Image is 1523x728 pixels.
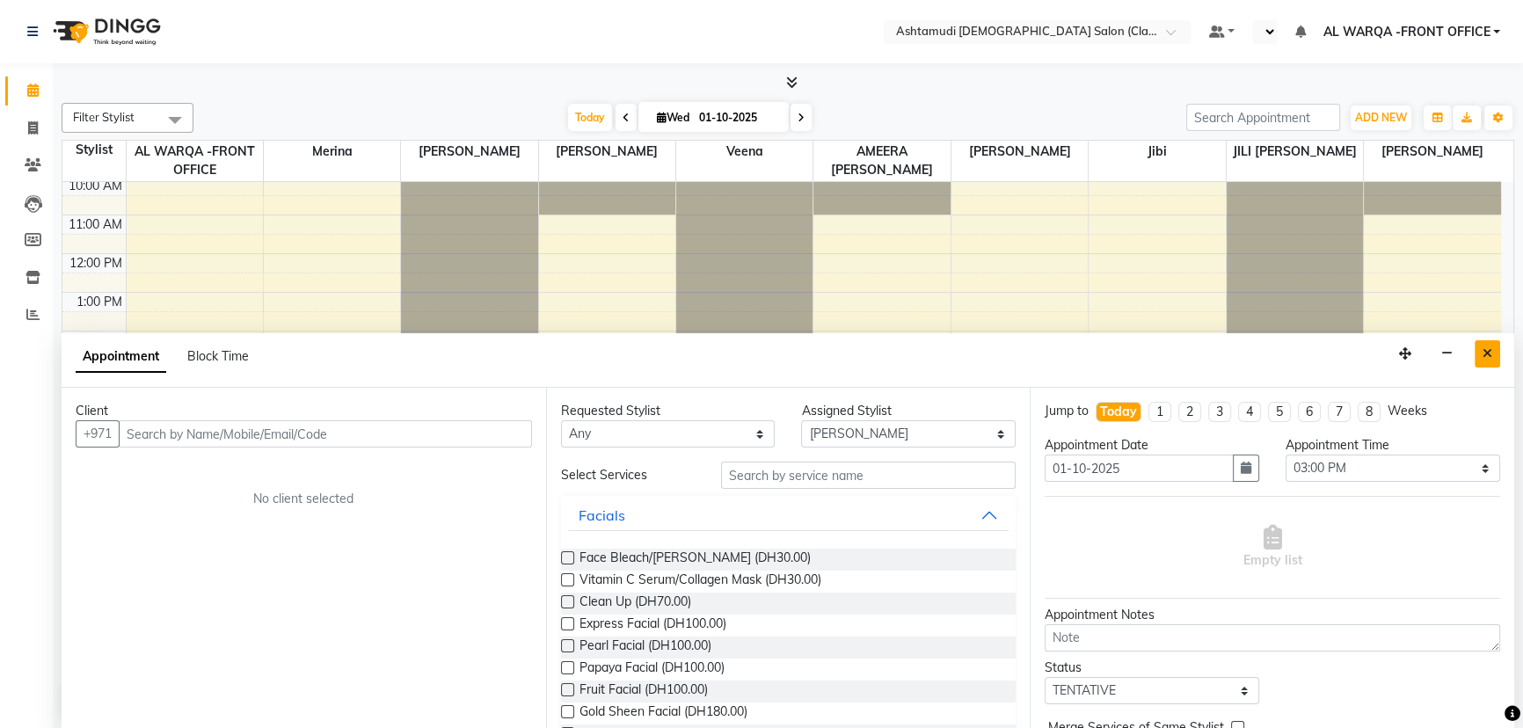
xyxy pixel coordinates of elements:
span: Gold Sheen Facial (DH180.00) [579,703,747,724]
input: 2025-10-01 [694,105,782,131]
span: Face Bleach/[PERSON_NAME] (DH30.00) [579,549,811,571]
span: [PERSON_NAME] [401,141,537,163]
span: Clean Up (DH70.00) [579,593,691,615]
li: 5 [1268,402,1291,422]
span: Pearl Facial (DH100.00) [579,637,711,659]
span: Appointment [76,341,166,373]
span: Fruit Facial (DH100.00) [579,681,708,703]
div: Appointment Notes [1045,606,1500,624]
button: Facials [568,499,1009,531]
span: Veena [676,141,813,163]
li: 1 [1148,402,1171,422]
li: 7 [1328,402,1351,422]
input: yyyy-mm-dd [1045,455,1234,482]
span: ADD NEW [1355,111,1407,124]
div: No client selected [118,490,490,508]
div: 2:00 PM [73,331,126,350]
li: 2 [1178,402,1201,422]
div: 11:00 AM [65,215,126,234]
div: Appointment Time [1286,436,1500,455]
span: Today [568,104,612,131]
button: Close [1475,340,1500,368]
li: 6 [1298,402,1321,422]
div: Stylist [62,141,126,159]
li: 3 [1208,402,1231,422]
div: Facials [579,505,625,526]
input: Search by service name [721,462,1016,489]
div: 10:00 AM [65,177,126,195]
input: Search Appointment [1186,104,1340,131]
div: Appointment Date [1045,436,1259,455]
span: [PERSON_NAME] [951,141,1088,163]
div: Today [1100,403,1137,421]
span: [PERSON_NAME] [539,141,675,163]
div: Client [76,402,532,420]
div: 1:00 PM [73,293,126,311]
img: logo [45,7,165,56]
div: Weeks [1388,402,1427,420]
span: JILI [PERSON_NAME] [1227,141,1363,163]
span: AL WARQA -FRONT OFFICE [127,141,263,181]
span: Express Facial (DH100.00) [579,615,726,637]
div: Select Services [548,466,709,484]
div: Jump to [1045,402,1089,420]
div: Assigned Stylist [801,402,1016,420]
button: +971 [76,420,120,448]
li: 8 [1358,402,1381,422]
button: ADD NEW [1351,106,1411,130]
span: Filter Stylist [73,110,135,124]
li: 4 [1238,402,1261,422]
span: AL WARQA -FRONT OFFICE [1323,23,1490,41]
span: Empty list [1243,525,1302,570]
span: Block Time [187,348,249,364]
span: [PERSON_NAME] [1364,141,1501,163]
div: Status [1045,659,1259,677]
input: Search by Name/Mobile/Email/Code [119,420,532,448]
span: Papaya Facial (DH100.00) [579,659,725,681]
div: Requested Stylist [561,402,776,420]
span: AMEERA [PERSON_NAME] [813,141,950,181]
span: Wed [652,111,694,124]
span: Vitamin C Serum/Collagen Mask (DH30.00) [579,571,821,593]
span: Merina [264,141,400,163]
div: 12:00 PM [66,254,126,273]
span: Jibi [1089,141,1225,163]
